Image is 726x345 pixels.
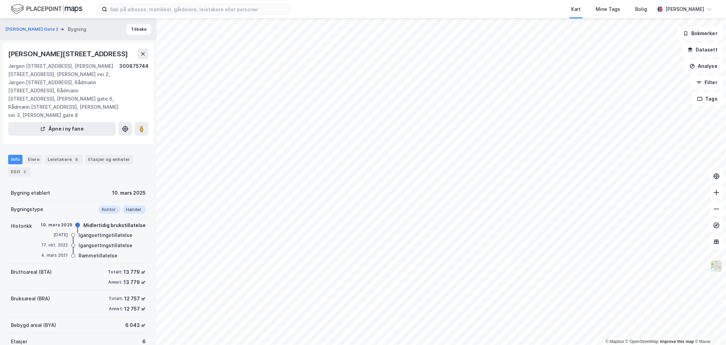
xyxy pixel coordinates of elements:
a: Mapbox [606,339,624,344]
div: ESG [8,167,31,177]
div: Jørgen [STREET_ADDRESS], [PERSON_NAME][STREET_ADDRESS], [PERSON_NAME] vei 2, Jørgen [STREET_ADDRE... [8,62,119,119]
div: Kart [571,5,581,13]
div: Bygningstype [11,205,43,213]
div: 12 757 ㎡ [124,295,146,303]
div: [DATE] [41,232,68,238]
a: Improve this map [660,339,694,344]
div: Bebygd areal (BYA) [11,321,56,329]
div: Midlertidig brukstillatelse [83,221,146,229]
div: 2 [21,168,28,175]
div: 12 757 ㎡ [124,305,146,313]
button: Åpne i ny fane [8,122,116,136]
div: 6 043 ㎡ [125,321,146,329]
div: 4. mars 2021 [41,252,68,258]
iframe: Chat Widget [692,312,726,345]
div: [PERSON_NAME][STREET_ADDRESS] [8,48,129,59]
button: Datasett [682,43,723,57]
div: Etasjer og enheter [88,156,130,162]
div: Mine Tags [596,5,620,13]
div: 9 [73,156,80,163]
button: Analyse [684,59,723,73]
div: Rammetillatelse [79,252,117,260]
button: Bokmerker [677,27,723,40]
input: Søk på adresse, matrikkel, gårdeiere, leietakere eller personer [107,4,289,14]
div: Bolig [635,5,647,13]
a: OpenStreetMap [626,339,659,344]
div: 13 779 ㎡ [124,268,146,276]
div: Annet: [109,306,123,312]
div: Info [8,155,22,164]
div: 10. mars 2025 [112,189,146,197]
div: 17. okt. 2022 [41,242,68,248]
img: Z [710,260,723,273]
div: Bruttoareal (BTA) [11,268,52,276]
img: logo.f888ab2527a4732fd821a326f86c7f29.svg [11,3,82,15]
div: 13 779 ㎡ [124,278,146,286]
div: Totalt: [108,269,122,275]
button: [PERSON_NAME] Gate 2 [5,26,60,33]
button: Tilbake [127,24,151,35]
div: Eiere [25,155,42,164]
div: Annet: [108,280,122,285]
div: Igangsettingstillatelse [79,241,132,250]
div: Bygning [68,25,86,33]
div: [PERSON_NAME] [665,5,704,13]
button: Tags [692,92,723,106]
div: Bygning etablert [11,189,50,197]
div: 10. mars 2025 [41,222,72,228]
div: Historikk [11,222,32,230]
div: Igangsettingstillatelse [79,231,132,239]
div: Kontrollprogram for chat [692,312,726,345]
div: Totalt: [109,296,123,301]
div: 300875744 [119,62,148,119]
div: Bruksareal (BRA) [11,295,50,303]
div: Leietakere [45,155,83,164]
button: Filter [691,76,723,89]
